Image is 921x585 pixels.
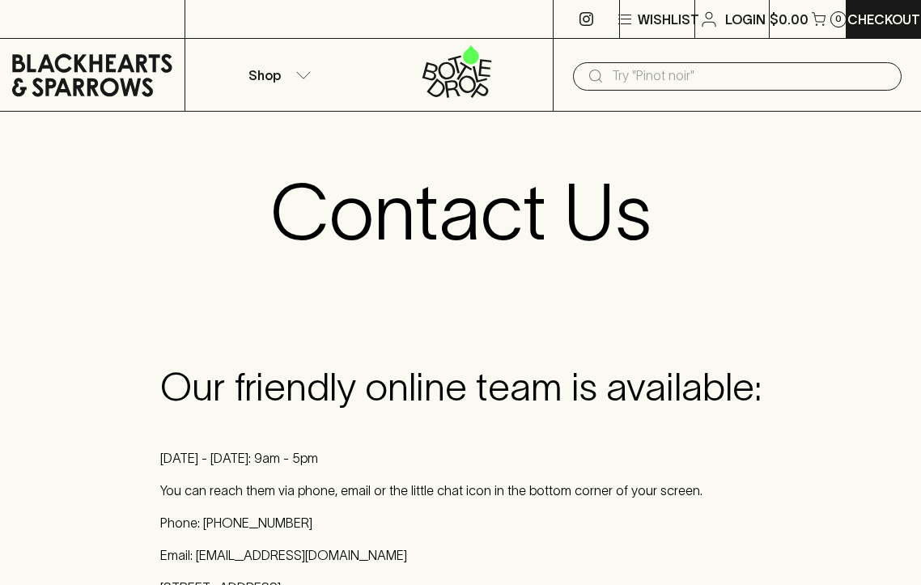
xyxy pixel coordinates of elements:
[160,481,762,500] p: You can reach them via phone, email or the little chat icon in the bottom corner of your screen.
[835,15,842,23] p: 0
[847,10,920,29] p: Checkout
[725,10,766,29] p: Login
[160,545,762,565] p: Email: [EMAIL_ADDRESS][DOMAIN_NAME]
[638,10,699,29] p: Wishlist
[185,39,369,111] button: Shop
[185,10,199,29] p: ⠀
[248,66,281,85] p: Shop
[160,364,762,409] h3: Our friendly online team is available:
[160,448,762,468] p: [DATE] - [DATE]: 9am - 5pm
[160,513,762,532] p: Phone: [PHONE_NUMBER]
[270,167,651,257] h1: Contact Us
[612,63,889,89] input: Try "Pinot noir"
[770,10,809,29] p: $0.00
